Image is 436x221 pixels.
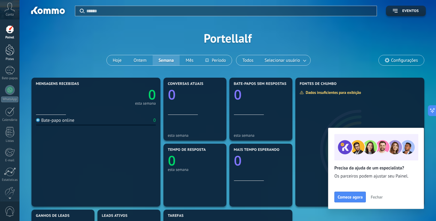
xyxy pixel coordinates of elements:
font: Hoje [113,58,122,63]
font: Mensagens recebidas [36,82,79,86]
a: 0 [96,85,156,104]
font: Leads ativos [102,214,128,218]
font: WhatsApp [3,97,17,101]
font: Todos [242,58,253,63]
font: Os parceiros podem ajustar seu Painel. [334,173,408,179]
font: Tarefas [168,214,184,218]
button: Eventos [386,6,426,16]
font: Bate-papo online [41,118,74,123]
font: Conversas atuais [168,82,204,86]
text: 0 [234,85,242,104]
font: Calendário [2,118,17,122]
button: Hoje [107,55,128,65]
font: Comece agora [338,194,363,200]
font: Configurações [391,58,418,63]
font: Conta [6,13,14,17]
font: Semana [159,58,174,63]
font: Precisa da ajuda de um especialista? [334,165,404,171]
font: esta semana [168,167,189,172]
button: Ontem [127,55,152,65]
font: esta semana [234,133,255,138]
font: Eventos [402,9,419,13]
font: Dados insuficientes para exibição [306,90,361,95]
font: Estatísticas [2,178,18,182]
font: Ontem [133,58,146,63]
text: 0 [168,85,176,104]
img: Bate-papo online [36,118,40,122]
button: Selecionar usuário [259,55,310,65]
font: Bate-papos sem respostas [234,82,287,86]
button: Semana [153,55,180,65]
text: 0 [168,151,176,170]
button: Fechar [368,193,385,202]
font: Listas [6,139,14,143]
font: esta semana [168,133,189,138]
font: E-mail [5,158,14,163]
font: Tempo de resposta [168,148,206,152]
font: Mês [186,58,193,63]
button: Comece agora [334,192,366,202]
font: Selecionar usuário [264,58,300,63]
font: Ganhos de leads [36,214,70,218]
font: Painel [5,35,14,40]
font: Pistas [6,57,14,61]
button: Mês [180,55,199,65]
font: Bate-papos [2,76,18,80]
font: Fontes de chumbo [300,82,337,86]
font: Mais tempo esperando [234,148,280,152]
text: 0 [234,151,242,170]
font: 0 [153,118,156,123]
font: esta semana [135,101,156,106]
button: Período [199,55,232,65]
font: Fechar [371,194,383,200]
button: Todos [236,55,259,65]
text: 0 [148,85,156,104]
